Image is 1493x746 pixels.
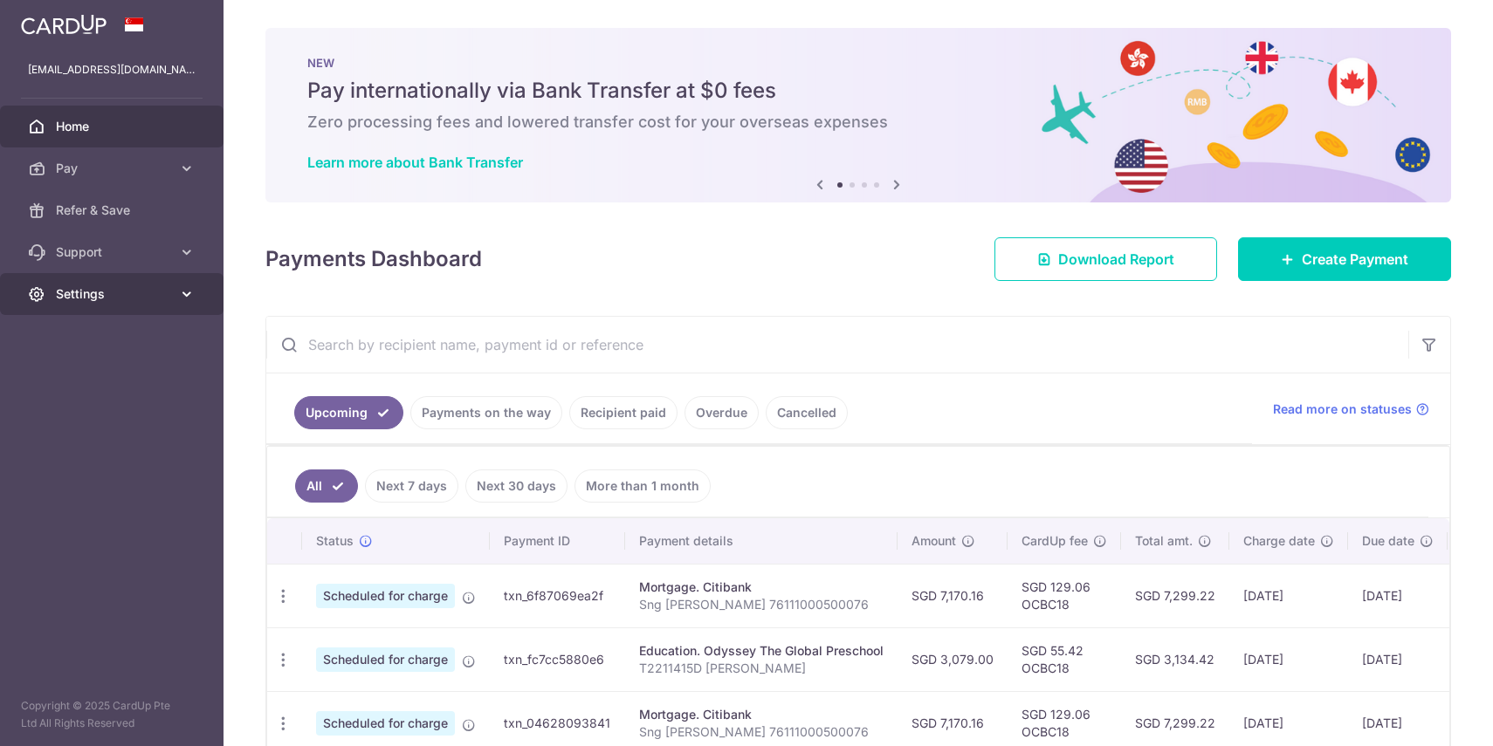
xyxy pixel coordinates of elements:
[56,243,171,261] span: Support
[21,14,107,35] img: CardUp
[28,61,196,79] p: [EMAIL_ADDRESS][DOMAIN_NAME]
[1238,237,1451,281] a: Create Payment
[316,532,354,550] span: Status
[307,77,1409,105] h5: Pay internationally via Bank Transfer at $0 fees
[316,647,455,672] span: Scheduled for charge
[490,564,625,627] td: txn_6f87069ea2f
[1008,564,1121,627] td: SGD 129.06 OCBC18
[1058,249,1174,270] span: Download Report
[639,596,884,613] p: Sng [PERSON_NAME] 76111000500076
[365,469,458,503] a: Next 7 days
[898,564,1008,627] td: SGD 7,170.16
[1121,564,1229,627] td: SGD 7,299.22
[56,160,171,177] span: Pay
[569,396,678,429] a: Recipient paid
[410,396,562,429] a: Payments on the way
[265,28,1451,202] img: Bank transfer banner
[56,118,171,135] span: Home
[1008,627,1121,691] td: SGD 55.42 OCBC18
[639,642,884,660] div: Education. Odyssey The Global Preschool
[490,518,625,564] th: Payment ID
[994,237,1217,281] a: Download Report
[766,396,848,429] a: Cancelled
[294,396,403,429] a: Upcoming
[1135,532,1193,550] span: Total amt.
[1229,564,1348,627] td: [DATE]
[1348,627,1448,691] td: [DATE]
[56,285,171,303] span: Settings
[1273,400,1429,418] a: Read more on statuses
[639,660,884,677] p: T2211415D [PERSON_NAME]
[1348,564,1448,627] td: [DATE]
[307,56,1409,70] p: NEW
[639,706,884,723] div: Mortgage. Citibank
[1273,400,1412,418] span: Read more on statuses
[307,154,523,171] a: Learn more about Bank Transfer
[1362,532,1414,550] span: Due date
[639,723,884,741] p: Sng [PERSON_NAME] 76111000500076
[295,469,358,503] a: All
[465,469,568,503] a: Next 30 days
[1229,627,1348,691] td: [DATE]
[316,584,455,608] span: Scheduled for charge
[56,202,171,219] span: Refer & Save
[912,532,956,550] span: Amount
[639,578,884,596] div: Mortgage. Citibank
[265,243,482,275] h4: Payments Dashboard
[898,627,1008,691] td: SGD 3,079.00
[1243,532,1315,550] span: Charge date
[685,396,759,429] a: Overdue
[490,627,625,691] td: txn_fc7cc5880e6
[266,317,1408,373] input: Search by recipient name, payment id or reference
[1022,532,1088,550] span: CardUp fee
[1302,249,1408,270] span: Create Payment
[316,711,455,736] span: Scheduled for charge
[307,112,1409,133] h6: Zero processing fees and lowered transfer cost for your overseas expenses
[625,518,898,564] th: Payment details
[574,469,711,503] a: More than 1 month
[1121,627,1229,691] td: SGD 3,134.42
